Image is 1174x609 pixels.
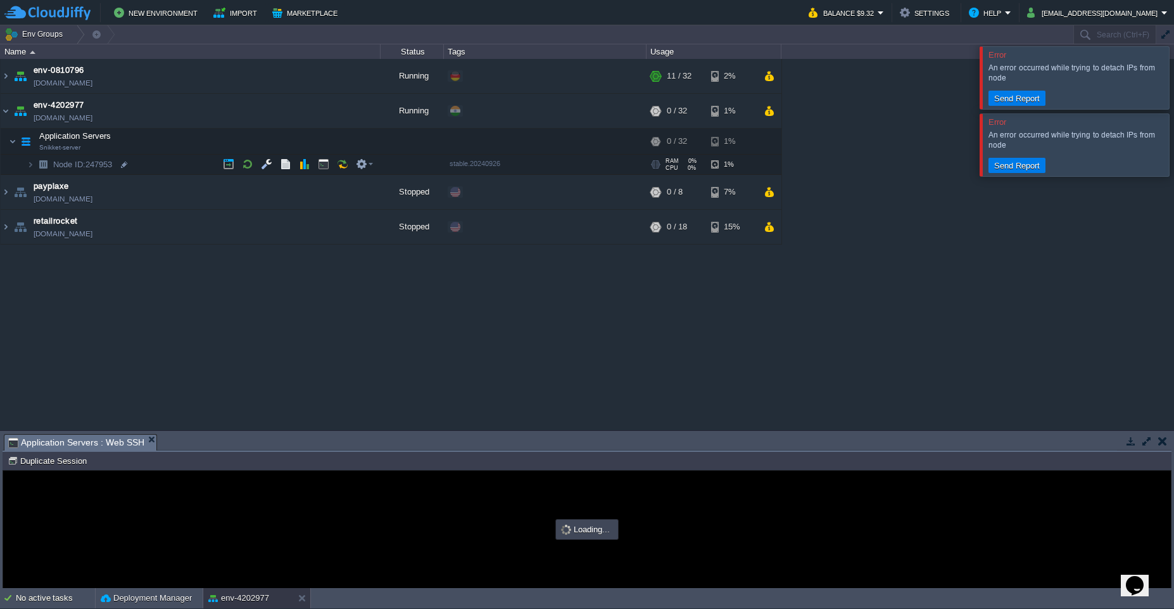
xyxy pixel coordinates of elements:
[711,94,752,128] div: 1%
[711,155,752,174] div: 1%
[9,129,16,154] img: AMDAwAAAACH5BAEAAAAALAAAAAABAAEAAAICRAEAOw==
[34,155,52,174] img: AMDAwAAAACH5BAEAAAAALAAAAAABAAEAAAICRAEAOw==
[988,63,1166,83] div: An error occurred while trying to detach IPs from node
[381,44,443,59] div: Status
[381,59,444,93] div: Running
[667,129,687,154] div: 0 / 32
[16,588,95,608] div: No active tasks
[38,131,113,141] span: Application Servers
[667,175,683,209] div: 0 / 8
[34,99,84,112] a: env-4202977
[8,455,91,466] button: Duplicate Session
[381,94,444,128] div: Running
[34,228,92,240] a: [DOMAIN_NAME]
[990,93,1044,104] button: Send Report
[272,5,341,20] button: Marketplace
[8,435,144,451] span: Application Servers : Web SSH
[809,5,878,20] button: Balance $9.32
[11,59,29,93] img: AMDAwAAAACH5BAEAAAAALAAAAAABAAEAAAICRAEAOw==
[683,165,696,171] span: 0%
[1,44,380,59] div: Name
[1,210,11,244] img: AMDAwAAAACH5BAEAAAAALAAAAAABAAEAAAICRAEAOw==
[213,5,261,20] button: Import
[34,215,78,228] a: retailrocket
[4,5,91,21] img: CloudJiffy
[990,160,1044,171] button: Send Report
[4,25,67,43] button: Env Groups
[667,59,691,93] div: 11 / 32
[557,521,617,538] div: Loading...
[969,5,1005,20] button: Help
[666,165,678,171] span: CPU
[38,131,113,141] a: Application ServersSnikket-server
[1,175,11,209] img: AMDAwAAAACH5BAEAAAAALAAAAAABAAEAAAICRAEAOw==
[711,210,752,244] div: 15%
[1,59,11,93] img: AMDAwAAAACH5BAEAAAAALAAAAAABAAEAAAICRAEAOw==
[208,592,269,605] button: env-4202977
[450,160,500,167] span: stable.20240926
[666,158,679,164] span: RAM
[445,44,646,59] div: Tags
[34,64,84,77] a: env-0810796
[34,77,92,89] span: [DOMAIN_NAME]
[1027,5,1161,20] button: [EMAIL_ADDRESS][DOMAIN_NAME]
[900,5,953,20] button: Settings
[34,112,92,124] a: [DOMAIN_NAME]
[27,155,34,174] img: AMDAwAAAACH5BAEAAAAALAAAAAABAAEAAAICRAEAOw==
[988,117,1006,127] span: Error
[1121,558,1161,596] iframe: chat widget
[684,158,697,164] span: 0%
[34,180,69,193] a: payplaxe
[11,210,29,244] img: AMDAwAAAACH5BAEAAAAALAAAAAABAAEAAAICRAEAOw==
[52,159,114,170] a: Node ID:247953
[988,50,1006,60] span: Error
[11,94,29,128] img: AMDAwAAAACH5BAEAAAAALAAAAAABAAEAAAICRAEAOw==
[988,130,1166,150] div: An error occurred while trying to detach IPs from node
[52,159,114,170] span: 247953
[647,44,781,59] div: Usage
[30,51,35,54] img: AMDAwAAAACH5BAEAAAAALAAAAAABAAEAAAICRAEAOw==
[101,592,192,605] button: Deployment Manager
[53,160,85,169] span: Node ID:
[114,5,201,20] button: New Environment
[667,210,687,244] div: 0 / 18
[39,144,80,151] span: Snikket-server
[381,175,444,209] div: Stopped
[381,210,444,244] div: Stopped
[1,94,11,128] img: AMDAwAAAACH5BAEAAAAALAAAAAABAAEAAAICRAEAOw==
[711,175,752,209] div: 7%
[667,94,687,128] div: 0 / 32
[711,129,752,154] div: 1%
[34,193,92,205] a: [DOMAIN_NAME]
[17,129,35,154] img: AMDAwAAAACH5BAEAAAAALAAAAAABAAEAAAICRAEAOw==
[711,59,752,93] div: 2%
[11,175,29,209] img: AMDAwAAAACH5BAEAAAAALAAAAAABAAEAAAICRAEAOw==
